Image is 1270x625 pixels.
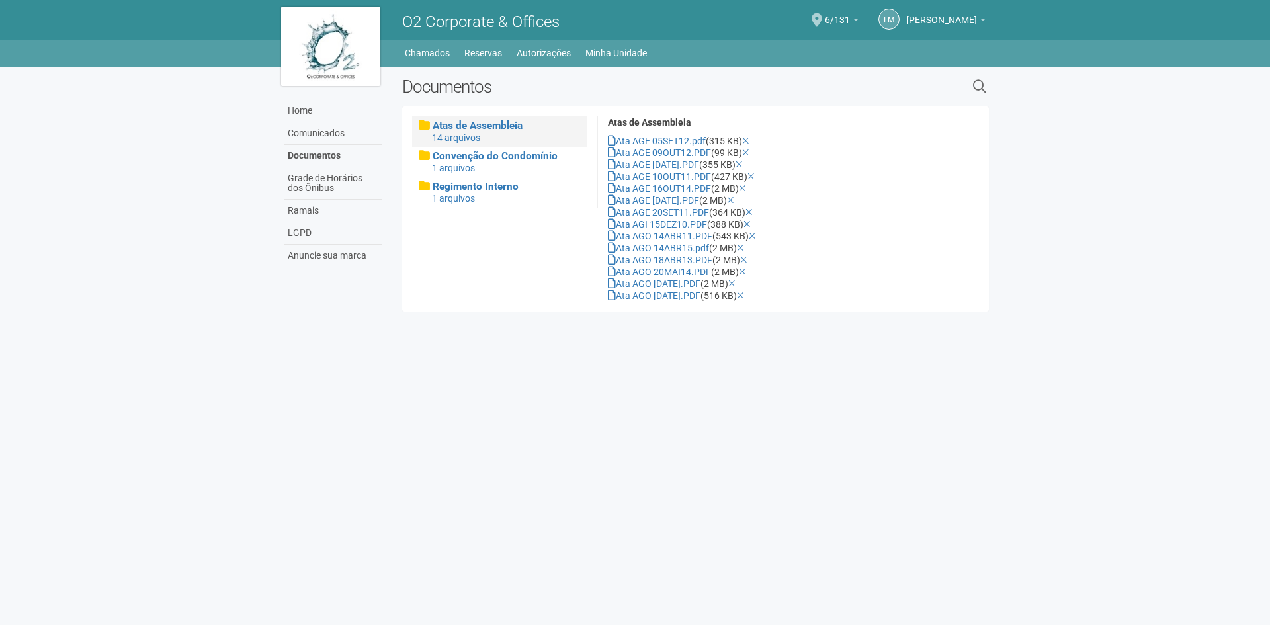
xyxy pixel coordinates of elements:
a: Excluir [737,290,744,301]
a: Home [284,100,382,122]
div: 1 arquivos [432,162,581,174]
div: 14 arquivos [432,132,581,144]
a: Excluir [742,147,749,158]
span: Atas de Assembleia [433,120,523,132]
a: Excluir [745,207,753,218]
span: Regimento Interno [433,181,519,192]
div: (2 MB) [608,242,979,254]
a: Excluir [740,255,747,265]
a: Excluir [739,183,746,194]
div: (516 KB) [608,290,979,302]
span: O2 Corporate & Offices [402,13,560,31]
a: Ata AGO [DATE].PDF [608,290,700,301]
a: Ata AGI 15DEZ10.PDF [608,219,707,229]
a: Excluir [749,231,756,241]
div: (2 MB) [608,194,979,206]
div: (2 MB) [608,266,979,278]
div: 1 arquivos [432,192,581,204]
a: Excluir [743,219,751,229]
div: (388 KB) [608,218,979,230]
div: (2 MB) [608,254,979,266]
a: Ata AGE 05SET12.pdf [608,136,706,146]
a: Anuncie sua marca [284,245,382,267]
span: Convenção do Condomínio [433,150,558,162]
div: (364 KB) [608,206,979,218]
a: Excluir [742,136,749,146]
a: Ata AGO 14ABR15.pdf [608,243,709,253]
div: (427 KB) [608,171,979,183]
a: Convenção do Condomínio 1 arquivos [419,150,581,174]
a: Excluir [739,267,746,277]
strong: Atas de Assembleia [608,117,691,128]
a: Ata AGE 16OUT14.PDF [608,183,711,194]
a: Ata AGE [DATE].PDF [608,159,699,170]
a: Excluir [737,243,744,253]
a: Atas de Assembleia 14 arquivos [419,120,581,144]
a: Comunicados [284,122,382,145]
div: (2 MB) [608,183,979,194]
a: Chamados [405,44,450,62]
a: Ata AGE [DATE].PDF [608,195,699,206]
div: (315 KB) [608,135,979,147]
div: (355 KB) [608,159,979,171]
a: Documentos [284,145,382,167]
a: Ata AGO 18ABR13.PDF [608,255,712,265]
a: Ata AGE 09OUT12.PDF [608,147,711,158]
a: [PERSON_NAME] [906,17,986,27]
div: (2 MB) [608,278,979,290]
div: (99 KB) [608,147,979,159]
a: Ata AGO 14ABR11.PDF [608,231,712,241]
a: LM [878,9,900,30]
a: Ata AGE 20SET11.PDF [608,207,709,218]
a: Autorizações [517,44,571,62]
a: LGPD [284,222,382,245]
a: 6/131 [825,17,859,27]
img: logo.jpg [281,7,380,86]
a: Excluir [747,171,755,182]
a: Ata AGE 10OUT11.PDF [608,171,711,182]
a: Ata AGO [DATE].PDF [608,278,700,289]
a: Ramais [284,200,382,222]
a: Grade de Horários dos Ônibus [284,167,382,200]
a: Regimento Interno 1 arquivos [419,181,581,204]
a: Excluir [728,278,736,289]
a: Reservas [464,44,502,62]
a: Ata AGO 20MAI14.PDF [608,267,711,277]
h2: Documentos [402,77,837,97]
a: Excluir [736,159,743,170]
div: (543 KB) [608,230,979,242]
span: Lana Martins [906,2,977,25]
a: Minha Unidade [585,44,647,62]
span: 6/131 [825,2,850,25]
a: Excluir [727,195,734,206]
